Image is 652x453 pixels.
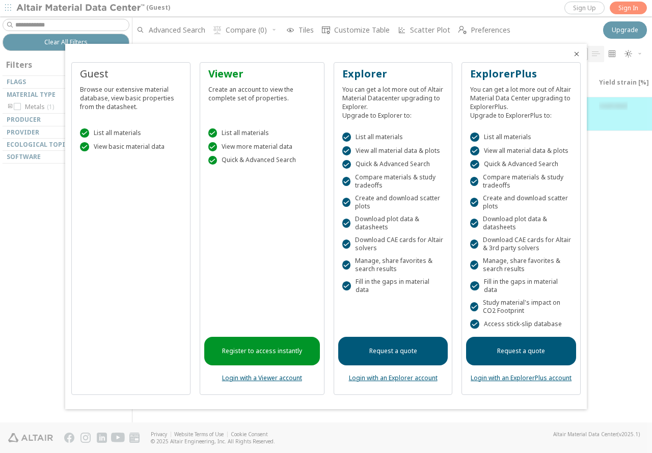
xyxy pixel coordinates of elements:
[80,142,182,151] div: View basic material data
[471,374,572,382] a: Login with an ExplorerPlus account
[208,142,218,151] div: 
[342,278,444,294] div: Fill in the gaps in material data
[80,128,89,138] div: 
[470,160,479,169] div: 
[342,81,444,120] div: You can get a lot more out of Altair Material Datacenter upgrading to Explorer. Upgrade to Explor...
[470,198,478,207] div: 
[342,260,350,270] div: 
[342,236,444,252] div: Download CAE cards for Altair solvers
[80,81,182,111] div: Browse our extensive material database, view basic properties from the datasheet.
[342,239,350,249] div: 
[342,160,351,169] div: 
[470,146,572,155] div: View all material data & plots
[470,194,572,210] div: Create and download scatter plots
[80,128,182,138] div: List all materials
[470,219,478,228] div: 
[470,173,572,190] div: Compare materials & study tradeoffs
[208,128,316,138] div: List all materials
[466,337,576,365] a: Request a quote
[80,142,89,151] div: 
[342,219,350,228] div: 
[342,146,351,155] div: 
[342,281,351,290] div: 
[208,156,316,165] div: Quick & Advanced Search
[208,128,218,138] div: 
[470,302,478,311] div: 
[342,215,444,231] div: Download plot data & datasheets
[470,236,572,252] div: Download CAE cards for Altair & 3rd party solvers
[470,177,478,186] div: 
[80,67,182,81] div: Guest
[470,215,572,231] div: Download plot data & datasheets
[470,260,478,270] div: 
[470,81,572,120] div: You can get a lot more out of Altair Material Data Center upgrading to ExplorerPlus. Upgrade to E...
[208,67,316,81] div: Viewer
[342,257,444,273] div: Manage, share favorites & search results
[470,67,572,81] div: ExplorerPlus
[342,160,444,169] div: Quick & Advanced Search
[342,67,444,81] div: Explorer
[208,142,316,151] div: View more material data
[470,281,479,290] div: 
[342,132,444,142] div: List all materials
[342,194,444,210] div: Create and download scatter plots
[470,319,572,329] div: Access stick-slip database
[470,278,572,294] div: Fill in the gaps in material data
[470,146,479,155] div: 
[208,81,316,102] div: Create an account to view the complete set of properties.
[349,374,438,382] a: Login with an Explorer account
[204,337,320,365] a: Register to access instantly
[470,257,572,273] div: Manage, share favorites & search results
[342,146,444,155] div: View all material data & plots
[470,239,478,249] div: 
[470,160,572,169] div: Quick & Advanced Search
[342,198,350,207] div: 
[222,374,302,382] a: Login with a Viewer account
[338,337,448,365] a: Request a quote
[470,132,479,142] div: 
[208,156,218,165] div: 
[470,132,572,142] div: List all materials
[342,132,351,142] div: 
[342,177,350,186] div: 
[573,50,581,58] button: Close
[470,319,479,329] div: 
[470,299,572,315] div: Study material's impact on CO2 Footprint
[342,173,444,190] div: Compare materials & study tradeoffs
